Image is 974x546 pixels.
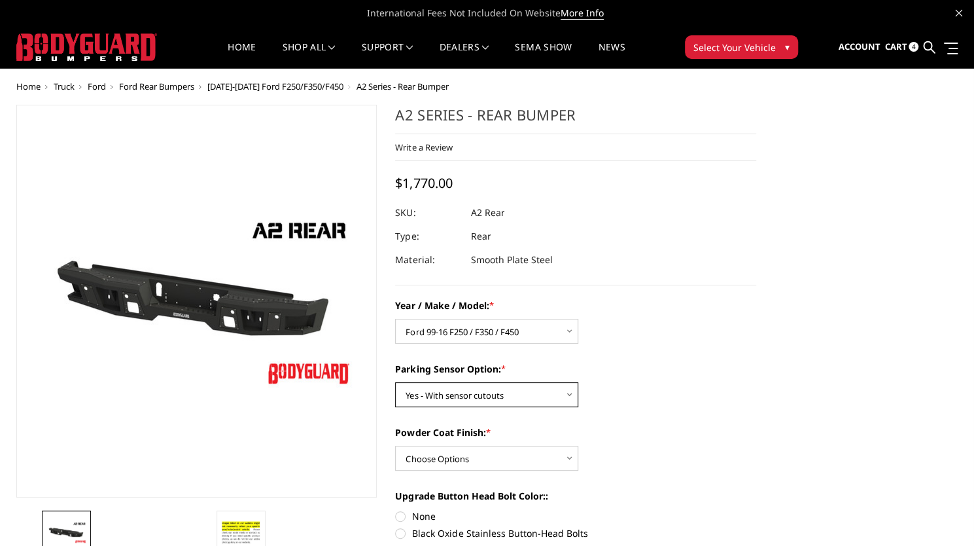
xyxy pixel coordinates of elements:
span: ▾ [785,40,790,54]
a: Home [16,81,41,92]
dd: Rear [470,225,491,248]
span: A2 Series - Rear Bumper [357,81,449,92]
a: Support [362,43,413,68]
img: A2 Series - Rear Bumper [46,521,87,544]
a: Account [838,29,880,65]
dt: Type: [395,225,461,248]
span: Cart [884,41,907,52]
a: Cart 4 [884,29,918,65]
label: Upgrade Button Head Bolt Color:: [395,489,756,503]
a: More Info [561,7,604,20]
label: Year / Make / Model: [395,299,756,312]
span: Select Your Vehicle [693,41,776,54]
img: BODYGUARD BUMPERS [16,33,157,61]
a: Ford Rear Bumpers [119,81,194,92]
a: Ford [88,81,106,92]
span: 4 [909,42,918,52]
a: Truck [54,81,75,92]
a: Home [228,43,256,68]
label: Black Oxide Stainless Button-Head Bolts [395,526,756,540]
dt: SKU: [395,201,461,225]
a: SEMA Show [515,43,572,68]
a: A2 Series - Rear Bumper [16,105,377,498]
dd: A2 Rear [470,201,504,225]
label: Powder Coat Finish: [395,426,756,439]
a: [DATE]-[DATE] Ford F250/F350/F450 [207,81,343,92]
button: Select Your Vehicle [685,35,798,59]
span: Account [838,41,880,52]
a: Write a Review [395,141,452,153]
dt: Material: [395,248,461,272]
label: Parking Sensor Option: [395,362,756,376]
dd: Smooth Plate Steel [470,248,552,272]
label: None [395,509,756,523]
a: Dealers [440,43,489,68]
span: $1,770.00 [395,174,452,192]
a: shop all [283,43,336,68]
h1: A2 Series - Rear Bumper [395,105,756,134]
a: News [598,43,625,68]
